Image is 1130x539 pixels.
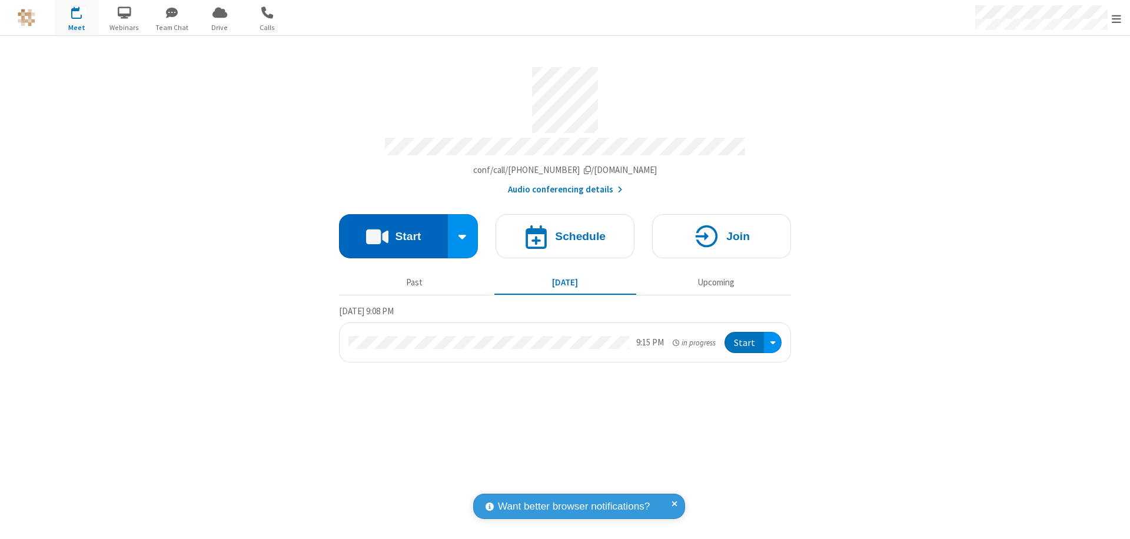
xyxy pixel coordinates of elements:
[473,164,657,177] button: Copy my meeting room linkCopy my meeting room link
[150,22,194,33] span: Team Chat
[496,214,634,258] button: Schedule
[18,9,35,26] img: QA Selenium DO NOT DELETE OR CHANGE
[339,304,791,363] section: Today's Meetings
[645,271,787,294] button: Upcoming
[448,214,478,258] div: Start conference options
[198,22,242,33] span: Drive
[673,337,716,348] em: in progress
[494,271,636,294] button: [DATE]
[339,305,394,317] span: [DATE] 9:08 PM
[652,214,791,258] button: Join
[344,271,486,294] button: Past
[339,214,448,258] button: Start
[726,231,750,242] h4: Join
[764,332,782,354] div: Open menu
[508,183,623,197] button: Audio conferencing details
[102,22,147,33] span: Webinars
[636,336,664,350] div: 9:15 PM
[724,332,764,354] button: Start
[79,6,87,15] div: 1
[555,231,606,242] h4: Schedule
[55,22,99,33] span: Meet
[395,231,421,242] h4: Start
[498,499,650,514] span: Want better browser notifications?
[473,164,657,175] span: Copy my meeting room link
[245,22,290,33] span: Calls
[339,58,791,197] section: Account details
